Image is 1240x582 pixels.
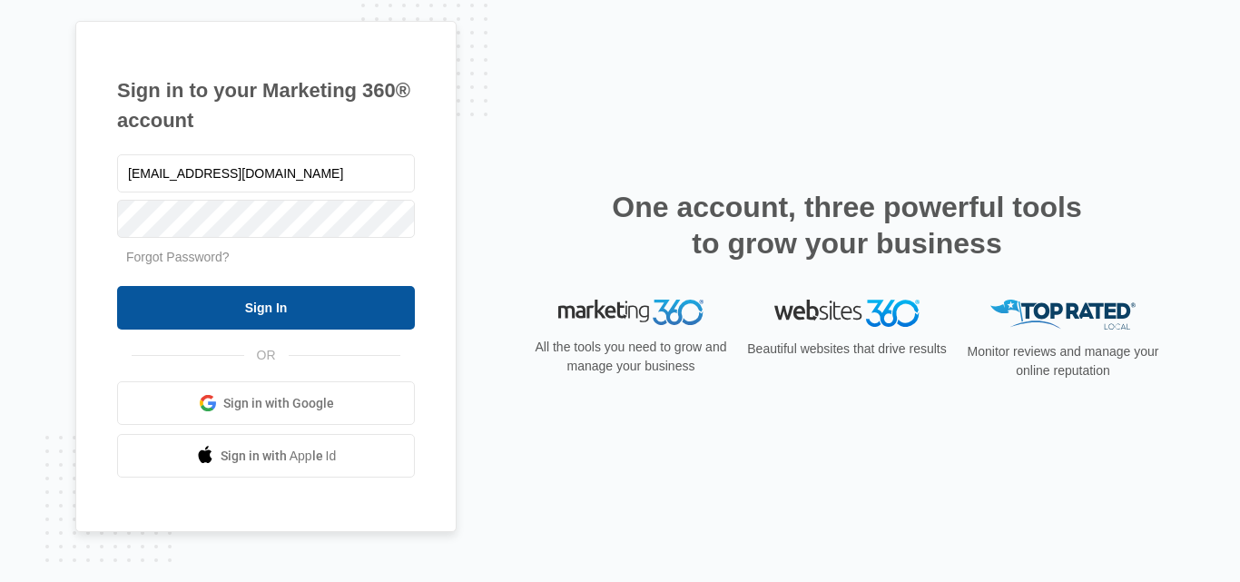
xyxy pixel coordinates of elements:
[244,346,289,365] span: OR
[529,338,733,376] p: All the tools you need to grow and manage your business
[223,394,334,413] span: Sign in with Google
[774,300,920,326] img: Websites 360
[117,286,415,330] input: Sign In
[558,300,704,325] img: Marketing 360
[990,300,1136,330] img: Top Rated Local
[961,342,1165,380] p: Monitor reviews and manage your online reputation
[745,340,949,359] p: Beautiful websites that drive results
[606,189,1087,261] h2: One account, three powerful tools to grow your business
[221,447,337,466] span: Sign in with Apple Id
[117,381,415,425] a: Sign in with Google
[117,434,415,478] a: Sign in with Apple Id
[117,154,415,192] input: Email
[117,75,415,135] h1: Sign in to your Marketing 360® account
[126,250,230,264] a: Forgot Password?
